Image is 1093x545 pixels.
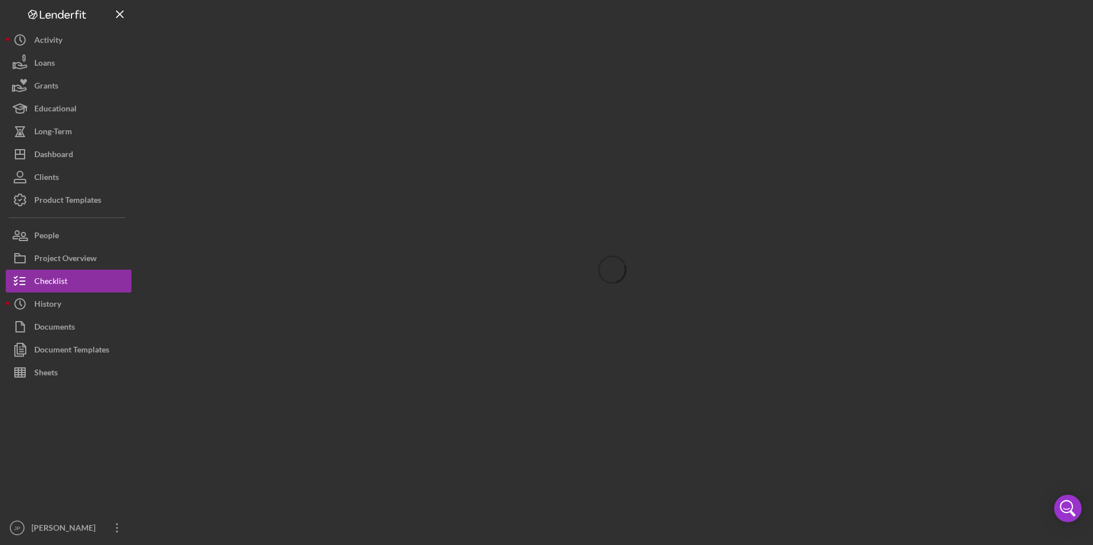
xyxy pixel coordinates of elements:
[29,516,103,542] div: [PERSON_NAME]
[6,29,131,51] button: Activity
[34,51,55,77] div: Loans
[6,143,131,166] button: Dashboard
[6,270,131,292] button: Checklist
[34,166,59,191] div: Clients
[6,338,131,361] button: Document Templates
[34,143,73,169] div: Dashboard
[6,97,131,120] button: Educational
[34,292,61,318] div: History
[6,166,131,189] button: Clients
[34,361,58,387] div: Sheets
[6,189,131,211] button: Product Templates
[6,292,131,315] button: History
[6,361,131,384] button: Sheets
[6,516,131,539] button: JP[PERSON_NAME]
[34,74,58,100] div: Grants
[6,315,131,338] button: Documents
[34,120,72,146] div: Long-Term
[34,247,97,272] div: Project Overview
[34,189,101,214] div: Product Templates
[34,315,75,341] div: Documents
[34,338,109,364] div: Document Templates
[6,74,131,97] button: Grants
[14,525,20,531] text: JP
[34,270,67,295] div: Checklist
[1054,495,1082,522] div: Open Intercom Messenger
[34,224,59,250] div: People
[34,97,77,123] div: Educational
[34,29,62,54] div: Activity
[6,120,131,143] button: Long-Term
[6,224,131,247] button: People
[6,247,131,270] button: Project Overview
[6,51,131,74] button: Loans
